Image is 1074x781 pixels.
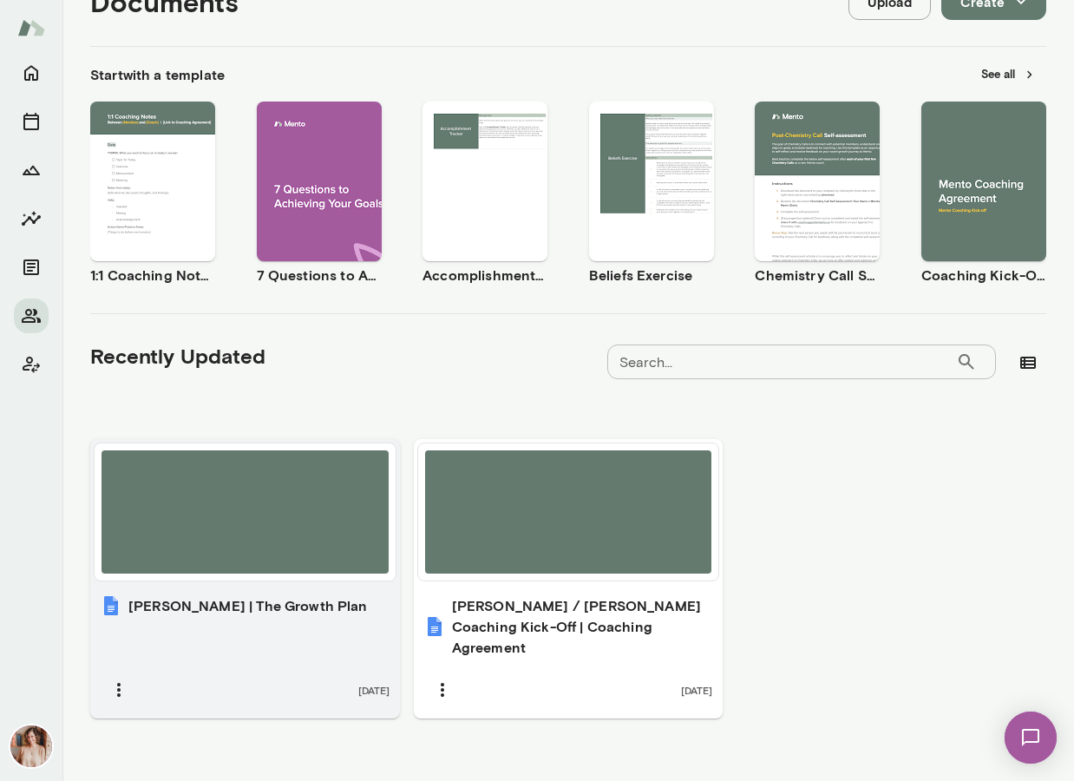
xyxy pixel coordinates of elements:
button: Sessions [14,104,49,139]
h6: 7 Questions to Achieving Your Goals [257,265,382,285]
img: Nancy Alsip [10,725,52,767]
button: Members [14,299,49,333]
h5: Recently Updated [90,342,265,370]
span: [DATE] [358,683,390,697]
h6: Start with a template [90,64,225,85]
span: [DATE] [681,683,712,697]
button: Client app [14,347,49,382]
button: Insights [14,201,49,236]
img: Geetika / Nancy Coaching Kick-Off | Coaching Agreement [424,616,445,637]
h6: [PERSON_NAME] | The Growth Plan [128,595,368,616]
h6: Accomplishment Tracker [422,265,547,285]
h6: [PERSON_NAME] / [PERSON_NAME] Coaching Kick-Off | Coaching Agreement [452,595,713,658]
img: Geetika | The Growth Plan [101,595,121,616]
button: See all [971,61,1046,88]
button: Home [14,56,49,90]
button: Growth Plan [14,153,49,187]
img: Mento [17,11,45,44]
h6: Chemistry Call Self-Assessment [Coaches only] [755,265,880,285]
h6: Beliefs Exercise [589,265,714,285]
button: Documents [14,250,49,285]
h6: Coaching Kick-Off | Coaching Agreement [921,265,1046,285]
h6: 1:1 Coaching Notes [90,265,215,285]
